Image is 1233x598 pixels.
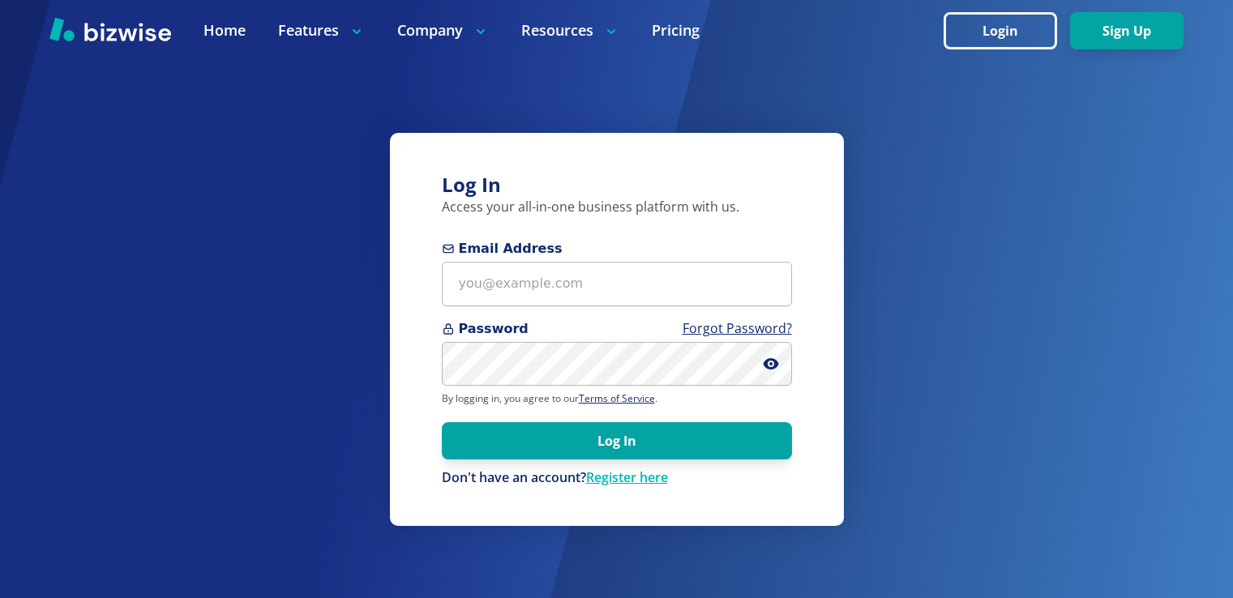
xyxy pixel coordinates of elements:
[652,20,700,41] a: Pricing
[397,20,489,41] p: Company
[944,23,1070,39] a: Login
[683,319,792,337] a: Forgot Password?
[203,20,246,41] a: Home
[278,20,365,41] p: Features
[442,262,792,306] input: you@example.com
[521,20,619,41] p: Resources
[944,12,1057,49] button: Login
[442,469,792,487] p: Don't have an account?
[49,17,171,41] img: Bizwise Logo
[442,199,792,216] p: Access your all-in-one business platform with us.
[586,468,668,486] a: Register here
[1070,23,1184,39] a: Sign Up
[442,422,792,459] button: Log In
[579,391,655,405] a: Terms of Service
[442,319,792,339] span: Password
[442,172,792,199] h3: Log In
[442,469,792,487] div: Don't have an account?Register here
[442,392,792,405] p: By logging in, you agree to our .
[442,239,792,258] span: Email Address
[1070,12,1184,49] button: Sign Up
